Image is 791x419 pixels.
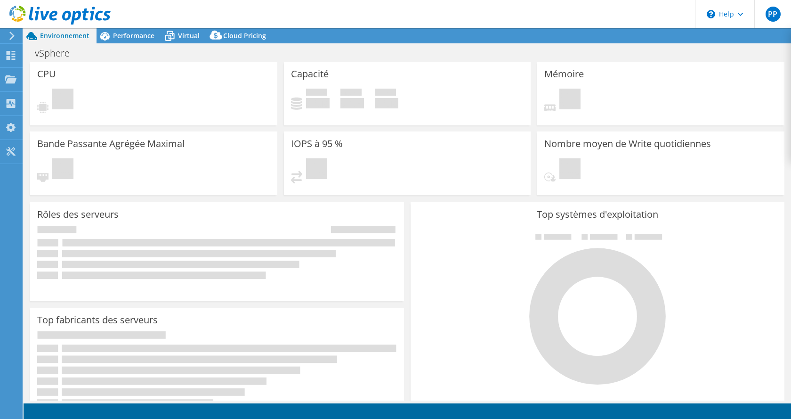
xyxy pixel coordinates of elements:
[291,69,329,79] h3: Capacité
[52,89,73,112] span: En attente
[544,139,711,149] h3: Nombre moyen de Write quotidiennes
[40,31,89,40] span: Environnement
[31,48,84,58] h1: vSphere
[766,7,781,22] span: PP
[559,158,581,181] span: En attente
[306,89,327,98] span: Utilisé
[37,139,185,149] h3: Bande Passante Agrégée Maximal
[113,31,154,40] span: Performance
[340,98,364,108] h4: 0 Gio
[37,69,56,79] h3: CPU
[418,209,777,220] h3: Top systèmes d'exploitation
[52,158,73,181] span: En attente
[291,139,343,149] h3: IOPS à 95 %
[37,315,158,325] h3: Top fabricants des serveurs
[559,89,581,112] span: En attente
[375,89,396,98] span: Total
[707,10,715,18] svg: \n
[37,209,119,220] h3: Rôles des serveurs
[375,98,398,108] h4: 0 Gio
[340,89,362,98] span: Espace libre
[306,158,327,181] span: En attente
[544,69,584,79] h3: Mémoire
[223,31,266,40] span: Cloud Pricing
[306,98,330,108] h4: 0 Gio
[178,31,200,40] span: Virtual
